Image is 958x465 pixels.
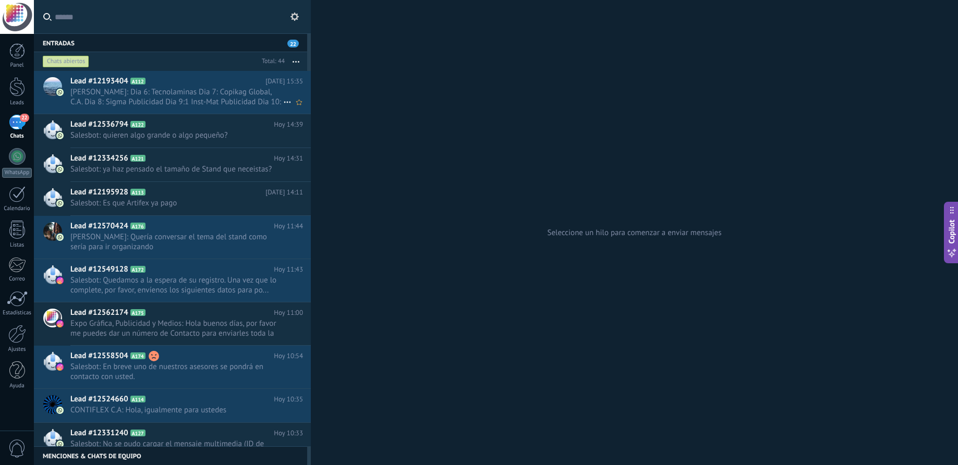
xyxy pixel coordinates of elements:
span: A176 [130,223,145,229]
img: com.amocrm.amocrmwa.svg [56,89,64,96]
div: Menciones & Chats de equipo [34,446,307,465]
div: Entradas [34,33,307,52]
span: Lead #12558504 [70,351,128,361]
span: Salesbot: Es que Artifex ya pago [70,198,283,208]
span: Salesbot: En breve uno de nuestros asesores se pondrá en contacto con usted. [70,362,283,382]
a: Lead #12562174 A175 Hoy 11:00 Expo Gráfica, Publicidad y Medios: Hola buenos días, por favor me p... [34,302,311,345]
span: A174 [130,352,145,359]
div: WhatsApp [2,168,32,178]
span: Salesbot: Quedamos a la espera de su registro. Una vez que lo complete, por favor, envíenos los s... [70,275,283,295]
img: instagram.svg [56,363,64,371]
span: Hoy 11:00 [274,308,303,318]
span: A112 [130,78,145,84]
div: Leads [2,100,32,106]
div: Chats abiertos [43,55,89,68]
span: [DATE] 14:11 [265,187,303,198]
span: Lead #12524660 [70,394,128,405]
span: Hoy 14:39 [274,119,303,130]
img: instagram.svg [56,277,64,284]
span: A172 [130,266,145,273]
span: [PERSON_NAME]: Quería conversar el tema del stand como sería para ir organizando [70,232,283,252]
img: com.amocrm.amocrmwa.svg [56,440,64,448]
span: A122 [130,121,145,128]
img: com.amocrm.amocrmwa.svg [56,132,64,139]
div: Chats [2,133,32,140]
a: Lead #12536794 A122 Hoy 14:39 Salesbot: quieren algo grande o algo pequeño? [34,114,311,148]
span: A127 [130,430,145,436]
div: Listas [2,242,32,249]
span: Lead #12562174 [70,308,128,318]
span: Salesbot: ya haz pensado el tamaño de Stand que neceistas? [70,164,283,174]
img: com.amocrm.amocrmwa.svg [56,166,64,173]
span: Lead #12193404 [70,76,128,87]
a: Lead #12195928 A113 [DATE] 14:11 Salesbot: Es que Artifex ya pago [34,182,311,215]
img: com.amocrm.amocrmwa.svg [56,234,64,241]
span: Lead #12331240 [70,428,128,438]
span: Hoy 10:54 [274,351,303,361]
a: Lead #12558504 A174 Hoy 10:54 Salesbot: En breve uno de nuestros asesores se pondrá en contacto c... [34,346,311,388]
div: Panel [2,62,32,69]
a: Lead #12570424 A176 Hoy 11:44 [PERSON_NAME]: Quería conversar el tema del stand como sería para i... [34,216,311,259]
span: Lead #12570424 [70,221,128,231]
span: A114 [130,396,145,402]
span: Hoy 10:33 [274,428,303,438]
div: Total: 44 [258,56,285,67]
span: Lead #12549128 [70,264,128,275]
span: [DATE] 15:35 [265,76,303,87]
div: Ajustes [2,346,32,353]
span: A175 [130,309,145,316]
img: com.amocrm.amocrmwa.svg [56,407,64,414]
span: Hoy 11:44 [274,221,303,231]
span: Hoy 11:43 [274,264,303,275]
span: Expo Gráfica, Publicidad y Medios: Hola buenos días, por favor me puedes dar un número de Contact... [70,319,283,338]
span: 22 [287,40,299,47]
div: Estadísticas [2,310,32,316]
img: com.amocrm.amocrmwa.svg [56,200,64,207]
span: Copilot [947,220,957,244]
span: Hoy 14:31 [274,153,303,164]
div: Ayuda [2,383,32,389]
span: CONTIFLEX C.A: Hola, igualmente para ustedes [70,405,283,415]
a: Lead #12334256 A121 Hoy 14:31 Salesbot: ya haz pensado el tamaño de Stand que neceistas? [34,148,311,181]
span: Salesbot: No se pudo cargar el mensaje multimedia (ID de mensaje: 3EB0F883BDEBB3B9A4566D). Por fa... [70,439,283,459]
span: A113 [130,189,145,195]
span: Lead #12536794 [70,119,128,130]
span: [PERSON_NAME]: Dia 6: Tecnolaminas Dia 7: Copikag Global, C.A. Dia 8: Sigma Publicidad Dia 9:1 In... [70,87,283,107]
span: Hoy 10:35 [274,394,303,405]
a: Lead #12524660 A114 Hoy 10:35 CONTIFLEX C.A: Hola, igualmente para ustedes [34,389,311,422]
div: Correo [2,276,32,283]
a: Lead #12193404 A112 [DATE] 15:35 [PERSON_NAME]: Dia 6: Tecnolaminas Dia 7: Copikag Global, C.A. D... [34,71,311,114]
div: Calendario [2,205,32,212]
span: 22 [20,114,29,122]
span: Lead #12195928 [70,187,128,198]
a: Lead #12549128 A172 Hoy 11:43 Salesbot: Quedamos a la espera de su registro. Una vez que lo compl... [34,259,311,302]
img: instagram.svg [56,320,64,327]
span: Lead #12334256 [70,153,128,164]
span: A121 [130,155,145,162]
span: Salesbot: quieren algo grande o algo pequeño? [70,130,283,140]
button: Más [285,52,307,71]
